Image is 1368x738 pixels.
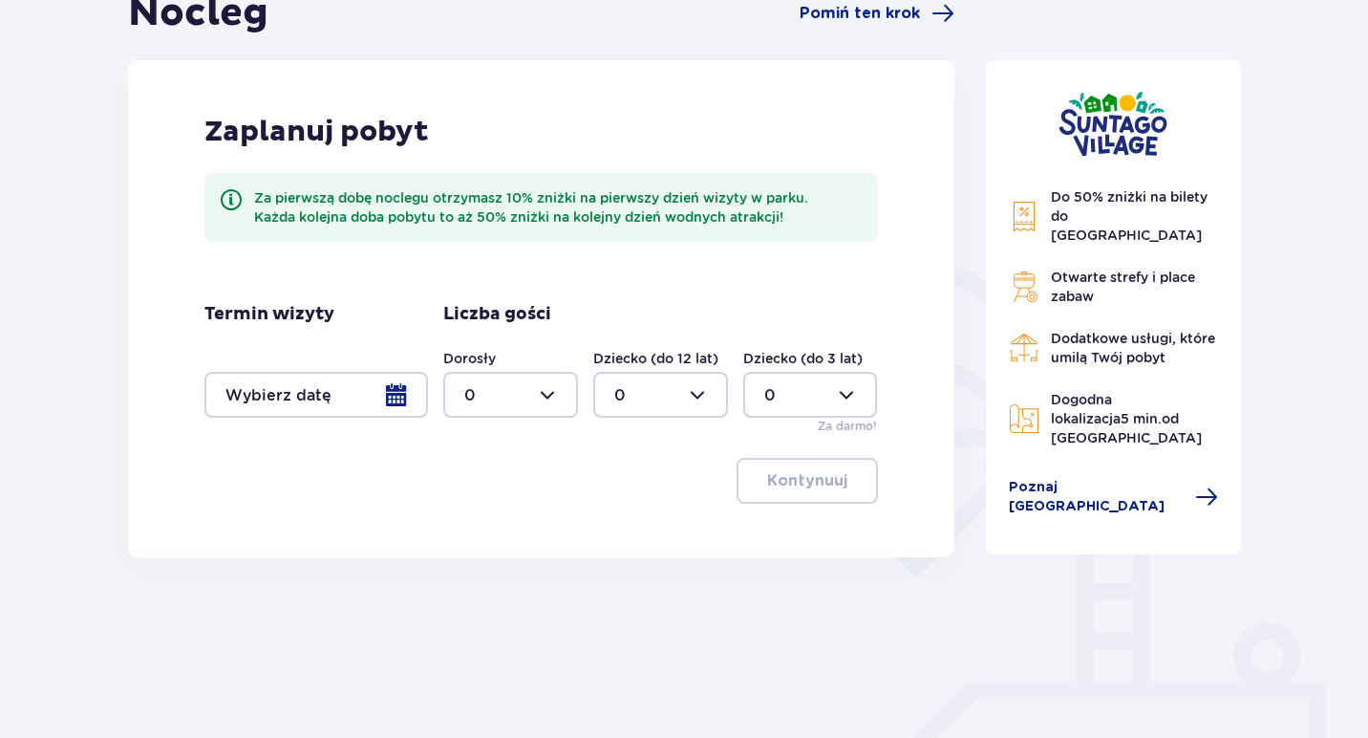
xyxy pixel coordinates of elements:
p: Kontynuuj [767,470,847,491]
img: Suntago Village [1058,91,1167,157]
span: Dogodna lokalizacja od [GEOGRAPHIC_DATA] [1051,392,1202,445]
span: Otwarte strefy i place zabaw [1051,270,1195,304]
span: 5 min. [1121,411,1162,426]
p: Za darmo! [818,418,877,435]
img: Restaurant Icon [1009,333,1039,363]
a: Poznaj [GEOGRAPHIC_DATA] [1009,478,1219,516]
label: Dziecko (do 3 lat) [743,349,863,368]
img: Map Icon [1009,403,1039,434]
a: Pomiń ten krok [800,2,954,25]
span: Poznaj [GEOGRAPHIC_DATA] [1009,478,1185,516]
p: Liczba gości [443,303,551,326]
span: Dodatkowe usługi, które umilą Twój pobyt [1051,331,1215,365]
label: Dorosły [443,349,496,368]
p: Zaplanuj pobyt [204,114,429,150]
button: Kontynuuj [737,458,878,504]
label: Dziecko (do 12 lat) [593,349,718,368]
img: Grill Icon [1009,271,1039,302]
span: Pomiń ten krok [800,3,920,24]
span: Do 50% zniżki na bilety do [GEOGRAPHIC_DATA] [1051,189,1208,243]
div: Za pierwszą dobę noclegu otrzymasz 10% zniżki na pierwszy dzień wizyty w parku. Każda kolejna dob... [254,188,863,227]
img: Discount Icon [1009,201,1039,232]
p: Termin wizyty [204,303,334,326]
